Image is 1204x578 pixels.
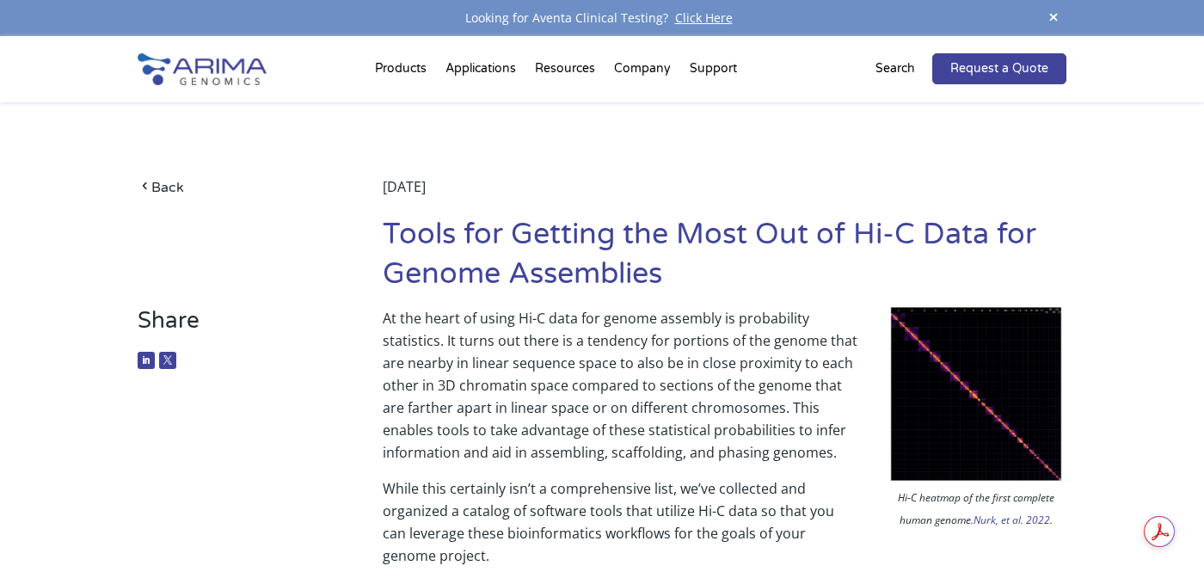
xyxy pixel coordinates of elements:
[383,477,1066,567] p: While this certainly isn’t a comprehensive list, we’ve collected and organized a catalog of softw...
[875,58,915,80] p: Search
[383,175,1066,215] div: [DATE]
[383,215,1066,307] h1: Tools for Getting the Most Out of Hi-C Data for Genome Assemblies
[886,487,1066,536] p: Hi-C heatmap of the first complete human genome. .
[138,175,331,199] a: Back
[138,307,331,347] h3: Share
[932,53,1066,84] a: Request a Quote
[383,307,1066,477] p: At the heart of using Hi-C data for genome assembly is probability statistics. It turns out there...
[974,513,1050,527] a: Nurk, et al. 2022
[138,53,267,85] img: Arima-Genomics-logo
[668,9,740,26] a: Click Here
[138,7,1066,29] div: Looking for Aventa Clinical Testing?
